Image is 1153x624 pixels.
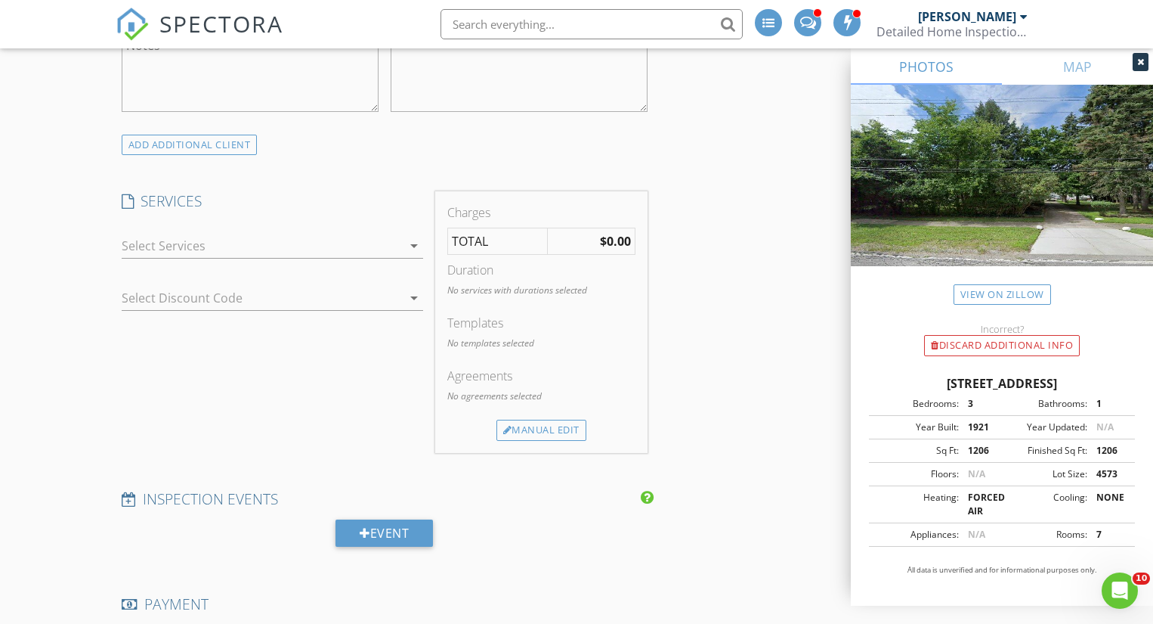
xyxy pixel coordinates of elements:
h4: PAYMENT [122,595,648,614]
div: Sq Ft: [873,444,959,458]
div: Floors: [873,467,959,481]
div: 3 [959,397,1002,411]
span: N/A [1096,421,1114,433]
img: streetview [851,85,1153,303]
div: Incorrect? [851,323,1153,335]
div: 1 [1087,397,1130,411]
span: 10 [1133,573,1150,585]
strong: $0.00 [600,233,631,250]
div: NONE [1087,491,1130,518]
div: Discard Additional info [924,335,1080,356]
div: Templates [447,314,635,332]
div: 1921 [959,421,1002,434]
a: SPECTORA [116,20,283,52]
div: 7 [1087,528,1130,542]
h4: INSPECTION EVENTS [122,489,648,509]
div: Event [335,520,433,547]
span: N/A [968,467,985,480]
div: Detailed Home Inspections Cleveland Ohio [876,24,1028,39]
span: SPECTORA [159,8,283,39]
div: Bedrooms: [873,397,959,411]
div: [PERSON_NAME] [918,9,1016,24]
div: 4573 [1087,467,1130,481]
div: Heating: [873,491,959,518]
p: No templates selected [447,337,635,350]
div: [STREET_ADDRESS] [869,374,1135,393]
div: Cooling: [1002,491,1087,518]
h4: SERVICES [122,191,423,211]
div: 1206 [959,444,1002,458]
div: Rooms: [1002,528,1087,542]
div: Charges [447,203,635,222]
td: TOTAL [448,228,548,255]
i: arrow_drop_down [405,237,423,255]
div: Year Built: [873,421,959,434]
div: FORCED AIR [959,491,1002,518]
a: View on Zillow [954,284,1051,305]
div: Appliances: [873,528,959,542]
div: Lot Size: [1002,467,1087,481]
iframe: Intercom live chat [1102,573,1138,609]
p: All data is unverified and for informational purposes only. [869,565,1135,576]
div: 1206 [1087,444,1130,458]
i: arrow_drop_down [405,289,423,307]
div: Finished Sq Ft: [1002,444,1087,458]
div: Year Updated: [1002,421,1087,434]
input: Search everything... [440,9,743,39]
div: Manual Edit [496,420,586,441]
div: Bathrooms: [1002,397,1087,411]
p: No agreements selected [447,390,635,403]
img: The Best Home Inspection Software - Spectora [116,8,149,41]
div: ADD ADDITIONAL client [122,135,258,155]
a: PHOTOS [851,48,1002,85]
div: Agreements [447,367,635,385]
a: MAP [1002,48,1153,85]
span: N/A [968,528,985,541]
div: Duration [447,261,635,279]
p: No services with durations selected [447,284,635,297]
